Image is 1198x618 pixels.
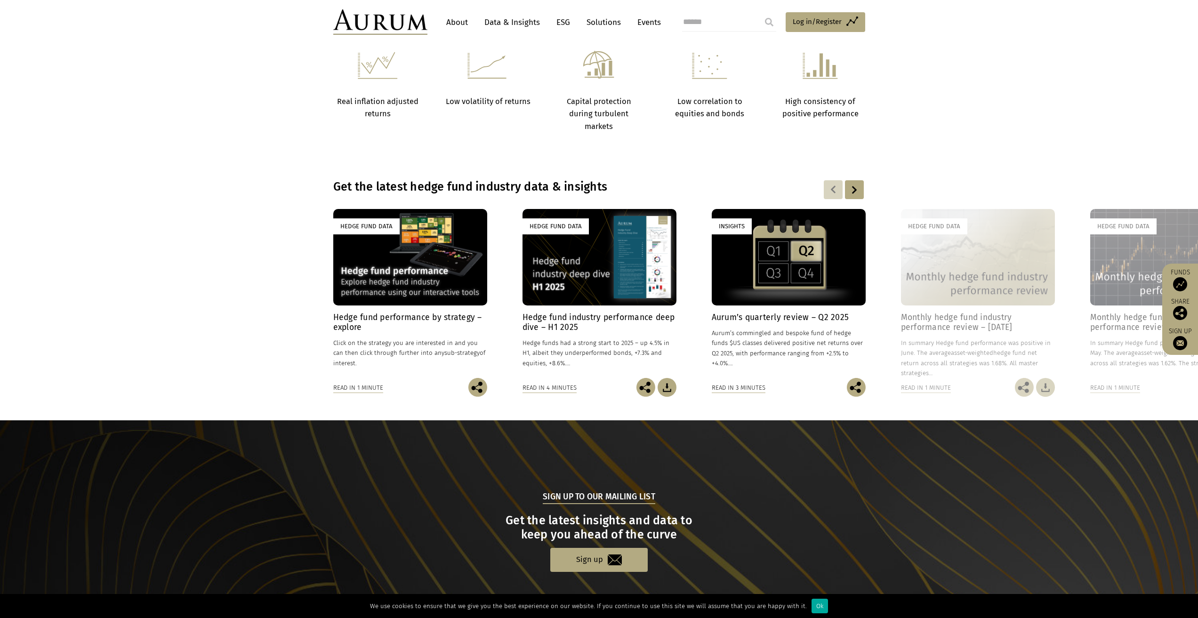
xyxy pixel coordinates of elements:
div: Read in 1 minute [901,383,951,393]
input: Submit [760,13,779,32]
img: Share this post [847,378,866,397]
a: Solutions [582,14,626,31]
p: Click on the strategy you are interested in and you can then click through further into any of in... [333,338,487,368]
div: Insights [712,218,752,234]
a: Events [633,14,661,31]
p: Aurum’s commingled and bespoke fund of hedge funds $US classes delivered positive net returns ove... [712,328,866,368]
a: ESG [552,14,575,31]
a: Log in/Register [786,12,865,32]
div: Ok [812,599,828,613]
h4: Aurum’s quarterly review – Q2 2025 [712,313,866,322]
h3: Get the latest insights and data to keep you ahead of the curve [334,514,864,542]
span: sub-strategy [444,349,480,356]
div: Read in 1 minute [1090,383,1140,393]
h4: Hedge fund performance by strategy – explore [333,313,487,332]
strong: Real inflation adjusted returns [337,97,418,118]
p: Hedge funds had a strong start to 2025 – up 4.5% in H1, albeit they underperformed bonds, +7.3% a... [523,338,676,368]
div: Read in 4 minutes [523,383,577,393]
strong: High consistency of positive performance [782,97,859,118]
img: Share this post [468,378,487,397]
h4: Hedge fund industry performance deep dive – H1 2025 [523,313,676,332]
span: asset-weighted [951,349,993,356]
img: Download Article [658,378,676,397]
h3: Get the latest hedge fund industry data & insights [333,180,744,194]
p: In summary Hedge fund performance was positive in June. The average hedge fund net return across ... [901,338,1055,378]
img: Access Funds [1173,277,1187,291]
a: Insights Aurum’s quarterly review – Q2 2025 Aurum’s commingled and bespoke fund of hedge funds $U... [712,209,866,377]
strong: Low correlation to equities and bonds [675,97,744,118]
img: Sign up to our newsletter [1173,336,1187,350]
a: Data & Insights [480,14,545,31]
a: Funds [1167,268,1193,291]
a: Sign up [1167,327,1193,350]
div: Hedge Fund Data [1090,218,1157,234]
a: Sign up [550,548,648,572]
div: Hedge Fund Data [523,218,589,234]
strong: Capital protection during turbulent markets [567,97,631,131]
img: Aurum [333,9,427,35]
strong: Low volatility of returns [446,97,531,106]
div: Read in 3 minutes [712,383,765,393]
div: Hedge Fund Data [901,218,967,234]
div: Hedge Fund Data [333,218,400,234]
img: Share this post [1015,378,1034,397]
img: Share this post [636,378,655,397]
span: Log in/Register [793,16,842,27]
img: Download Article [1036,378,1055,397]
a: About [442,14,473,31]
a: Hedge Fund Data Hedge fund industry performance deep dive – H1 2025 Hedge funds had a strong star... [523,209,676,377]
span: asset-weighted [1138,349,1180,356]
h4: Monthly hedge fund industry performance review – [DATE] [901,313,1055,332]
div: Share [1167,298,1193,320]
img: Share this post [1173,306,1187,320]
a: Hedge Fund Data Hedge fund performance by strategy – explore Click on the strategy you are intere... [333,209,487,377]
div: Read in 1 minute [333,383,383,393]
h5: Sign up to our mailing list [543,491,655,504]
